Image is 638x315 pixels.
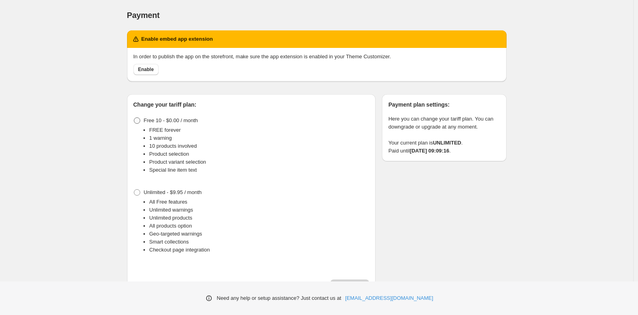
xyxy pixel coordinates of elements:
li: Special line item text [149,166,370,174]
li: FREE forever [149,126,370,134]
h2: Enable embed app extension [141,35,213,43]
p: Your current plan is . [388,139,500,147]
button: Enable [133,64,159,75]
span: Enable [138,66,154,73]
strong: UNLIMITED [433,140,461,146]
li: 10 products involved [149,142,370,150]
a: [EMAIL_ADDRESS][DOMAIN_NAME] [345,294,433,302]
p: In order to publish the app on the storefront, make sure the app extension is enabled in your The... [133,53,500,61]
span: Payment [127,11,160,20]
li: Product selection [149,150,370,158]
li: Smart collections [149,238,370,246]
li: Product variant selection [149,158,370,166]
span: Unlimited - $9.95 / month [144,189,202,195]
li: Geo-targeted warnings [149,230,370,238]
strong: [DATE] 09:09:16 [410,148,449,154]
p: Paid until . [388,147,500,155]
li: Unlimited warnings [149,206,370,214]
span: Free 10 - $0.00 / month [144,117,198,123]
li: All Free features [149,198,370,206]
li: 1 warning [149,134,370,142]
li: Checkout page integration [149,246,370,254]
li: Unlimited products [149,214,370,222]
li: All products option [149,222,370,230]
h2: Payment plan settings: [388,101,500,109]
p: Here you can change your tariff plan. You can downgrade or upgrade at any moment. [388,115,500,131]
h2: Change your tariff plan: [133,101,370,109]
